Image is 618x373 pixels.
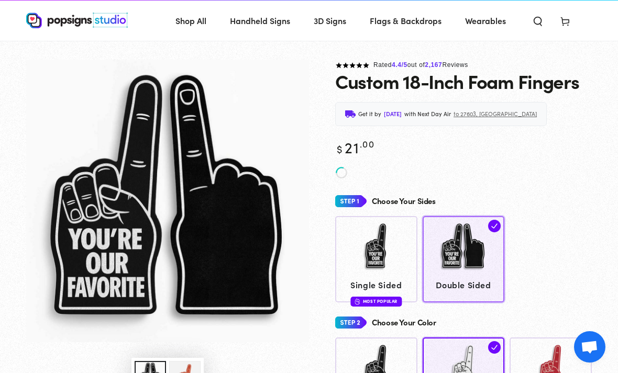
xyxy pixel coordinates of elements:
a: Handheld Signs [222,7,298,35]
h4: Choose Your Sides [372,197,436,206]
span: /5 [402,61,407,69]
img: Single Sided [350,221,402,273]
h1: Custom 18-Inch Foam Fingers [335,71,579,92]
img: Custom 18-Inch Foam Fingers [26,60,309,342]
a: Wearables [457,7,514,35]
img: spinner_new.svg [335,166,348,179]
span: Handheld Signs [230,13,290,28]
a: Single Sided Single Sided Most Popular [335,216,417,302]
div: Most Popular [351,297,402,307]
span: with Next Day Air [404,109,451,119]
span: 3D Signs [314,13,346,28]
span: 4.4 [392,61,401,69]
img: Step 2 [335,313,367,332]
img: Step 1 [335,191,367,211]
span: Single Sided [340,277,413,292]
a: 3D Signs [306,7,354,35]
summary: Search our site [524,9,551,32]
a: Double Sided Double Sided [423,216,505,302]
span: Wearables [465,13,506,28]
img: check.svg [488,220,501,232]
span: Flags & Backdrops [370,13,442,28]
span: $ [337,141,343,156]
sup: .00 [360,137,374,150]
a: Shop All [168,7,214,35]
span: 2,167 [425,61,442,69]
img: Double Sided [437,221,490,273]
span: Double Sided [427,277,500,292]
img: Popsigns Studio [26,13,128,28]
a: Flags & Backdrops [362,7,449,35]
span: to 27603, [GEOGRAPHIC_DATA] [454,109,537,119]
span: Get it by [358,109,381,119]
span: Shop All [175,13,206,28]
img: fire.svg [355,298,360,305]
a: Open chat [574,331,605,363]
span: Rated out of Reviews [373,61,468,69]
span: [DATE] [384,109,402,119]
img: check.svg [488,341,501,354]
bdi: 21 [335,136,374,157]
h4: Choose Your Color [372,318,436,327]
